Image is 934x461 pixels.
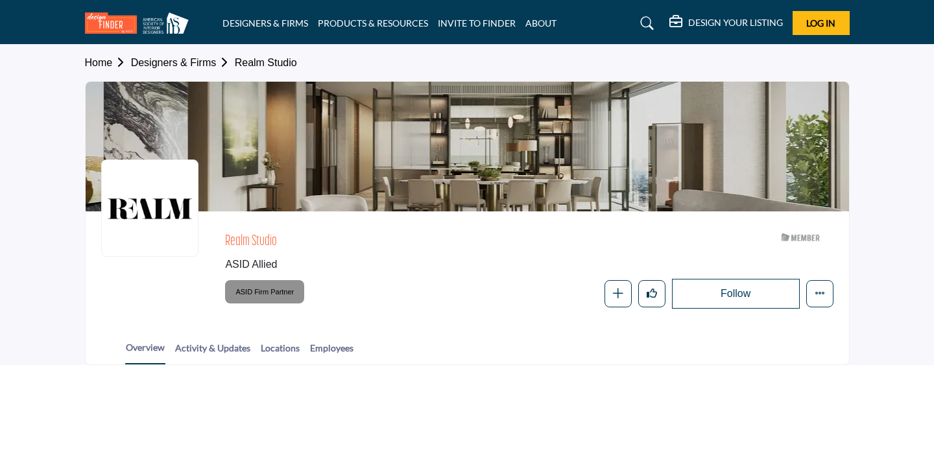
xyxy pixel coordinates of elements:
[793,11,850,35] button: Log In
[688,17,783,29] h5: DESIGN YOUR LISTING
[669,16,783,31] div: DESIGN YOUR LISTING
[222,18,308,29] a: DESIGNERS & FIRMS
[806,280,833,307] button: More details
[225,233,582,250] h2: Realm Studio
[260,341,300,364] a: Locations
[174,341,251,364] a: Activity & Updates
[131,57,235,68] a: Designers & Firms
[230,283,299,301] span: ASID Firm Partner
[225,257,640,272] span: ASID Allied
[125,340,165,364] a: Overview
[85,12,195,34] img: site Logo
[672,279,800,309] button: Follow
[772,230,830,245] img: ASID Members
[85,57,131,68] a: Home
[318,18,428,29] a: PRODUCTS & RESOURCES
[638,280,665,307] button: Like
[235,57,297,68] a: Realm Studio
[525,18,557,29] a: ABOUT
[438,18,516,29] a: INVITE TO FINDER
[806,18,835,29] span: Log In
[628,13,662,34] a: Search
[309,341,354,364] a: Employees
